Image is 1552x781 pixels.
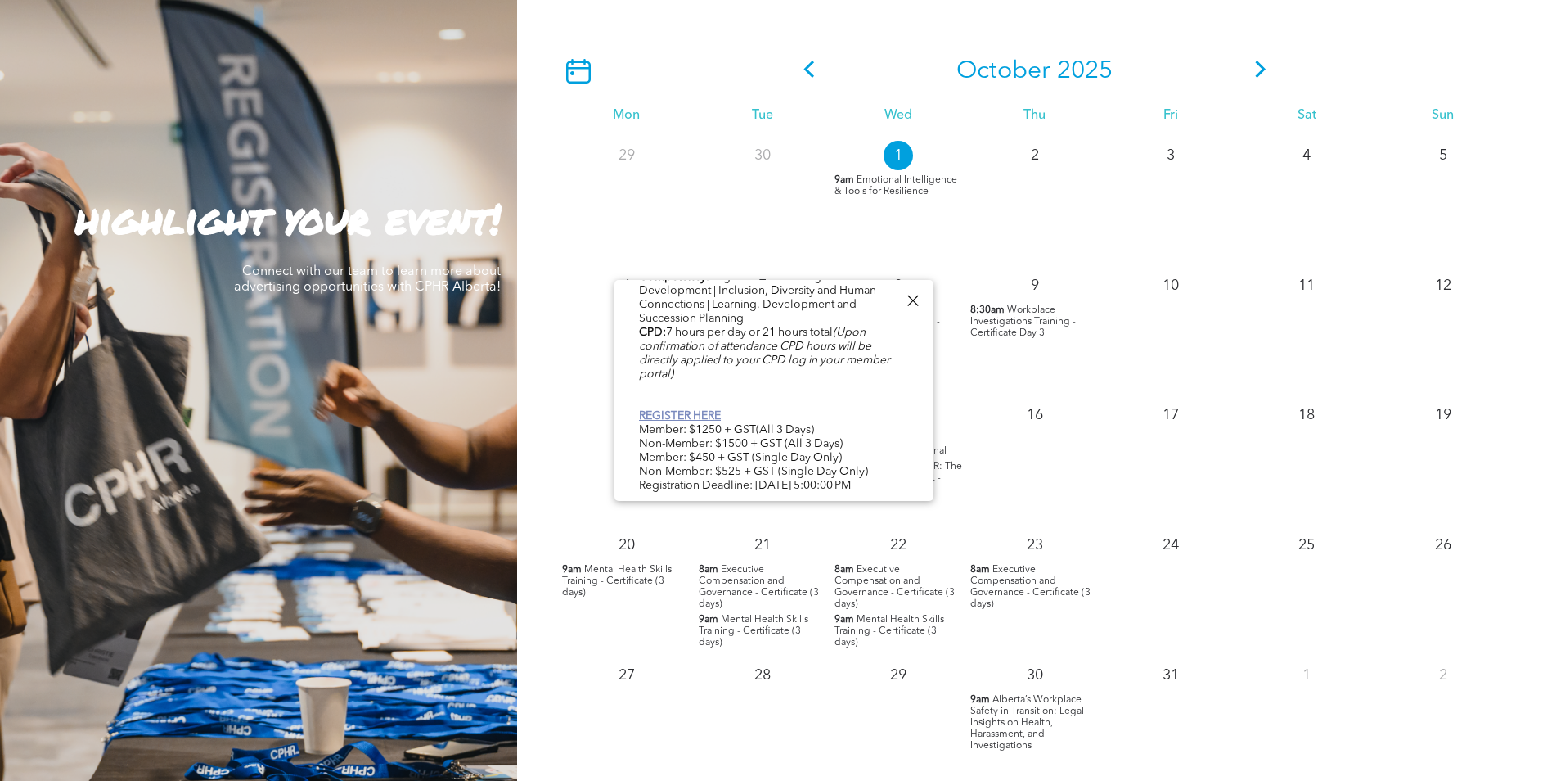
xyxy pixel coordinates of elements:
p: 28 [748,661,777,690]
div: Tue [695,108,830,124]
p: 10 [1156,271,1185,300]
span: 9am [970,694,990,706]
div: Sat [1239,108,1374,124]
p: 16 [1020,400,1050,430]
div: Sun [1375,108,1511,124]
p: 12 [1428,271,1458,300]
span: Workplace Investigations Training - Certificate Day 3 [970,305,1076,338]
p: 25 [1292,530,1321,560]
p: 3 [1156,141,1185,170]
div: Mon [558,108,694,124]
span: Executive Compensation and Governance - Certificate (3 days) [699,565,819,609]
span: Mental Health Skills Training - Certificate (3 days) [834,615,944,648]
p: 2 [1428,661,1458,690]
span: Mental Health Skills Training - Certificate (3 days) [699,615,808,648]
p: 26 [1428,530,1458,560]
p: 11 [1292,271,1321,300]
p: 19 [1428,400,1458,430]
p: 9 [1020,271,1050,300]
p: 30 [1020,661,1050,690]
p: 6 [612,271,641,300]
p: 4 [1292,141,1321,170]
span: Executive Compensation and Governance - Certificate (3 days) [834,565,955,609]
div: Wed [830,108,966,124]
p: 1 [884,141,913,170]
p: 24 [1156,530,1185,560]
p: 5 [1428,141,1458,170]
p: 2 [1020,141,1050,170]
b: CPD: [639,327,666,338]
p: 8 [884,271,913,300]
span: 8am [699,564,718,576]
span: 8:30am [970,305,1005,316]
span: 2025 [1057,59,1113,84]
div: Fri [1103,108,1239,124]
p: 1 [1292,661,1321,690]
span: Mental Health Skills Training - Certificate (3 days) [562,565,672,598]
p: 17 [1156,400,1185,430]
span: Emotional Intelligence & Tools for Resilience [834,175,957,196]
span: 9am [699,614,718,625]
p: 21 [748,530,777,560]
strong: highlight your event! [75,189,501,247]
div: Thu [966,108,1102,124]
p: 30 [748,141,777,170]
p: 29 [884,661,913,690]
span: 9am [834,614,854,625]
span: 8am [970,564,990,576]
p: 20 [612,530,641,560]
p: 27 [612,661,641,690]
span: Alberta’s Workplace Safety in Transition: Legal Insights on Health, Harassment, and Investigations [970,695,1084,751]
span: October [956,59,1050,84]
p: 23 [1020,530,1050,560]
p: 31 [1156,661,1185,690]
span: 9am [834,174,854,186]
p: 22 [884,530,913,560]
span: Executive Compensation and Governance - Certificate (3 days) [970,565,1091,609]
p: 18 [1292,400,1321,430]
p: 7 [748,271,777,300]
p: 13 [612,400,641,430]
span: 9am [562,564,582,576]
a: REGISTER HERE [639,410,721,422]
p: 29 [612,141,641,170]
span: Connect with our team to learn more about advertising opportunities with CPHR Alberta! [234,265,501,294]
span: 8am [834,564,854,576]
